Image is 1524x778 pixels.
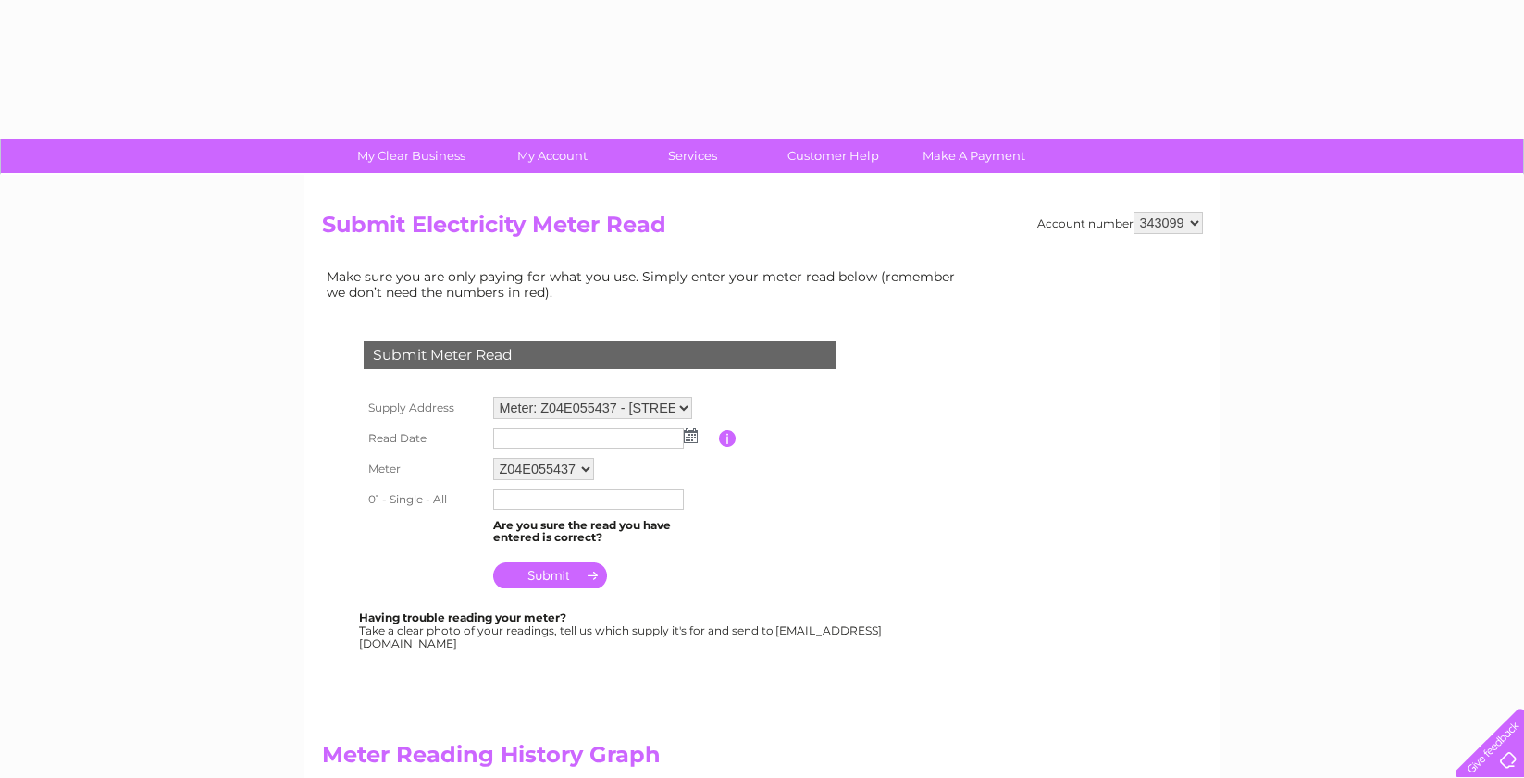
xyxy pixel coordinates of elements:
a: My Clear Business [335,139,488,173]
a: My Account [476,139,628,173]
div: Account number [1037,212,1203,234]
h2: Submit Electricity Meter Read [322,212,1203,247]
td: Make sure you are only paying for what you use. Simply enter your meter read below (remember we d... [322,265,970,303]
td: Are you sure the read you have entered is correct? [489,514,719,550]
a: Services [616,139,769,173]
a: Make A Payment [898,139,1050,173]
th: Read Date [359,424,489,453]
input: Submit [493,562,607,588]
div: Submit Meter Read [364,341,836,369]
div: Take a clear photo of your readings, tell us which supply it's for and send to [EMAIL_ADDRESS][DO... [359,611,885,649]
th: Supply Address [359,392,489,424]
a: Customer Help [757,139,910,173]
b: Having trouble reading your meter? [359,611,566,624]
input: Information [719,430,737,447]
h2: Meter Reading History Graph [322,742,970,777]
th: 01 - Single - All [359,485,489,514]
th: Meter [359,453,489,485]
img: ... [684,428,698,443]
